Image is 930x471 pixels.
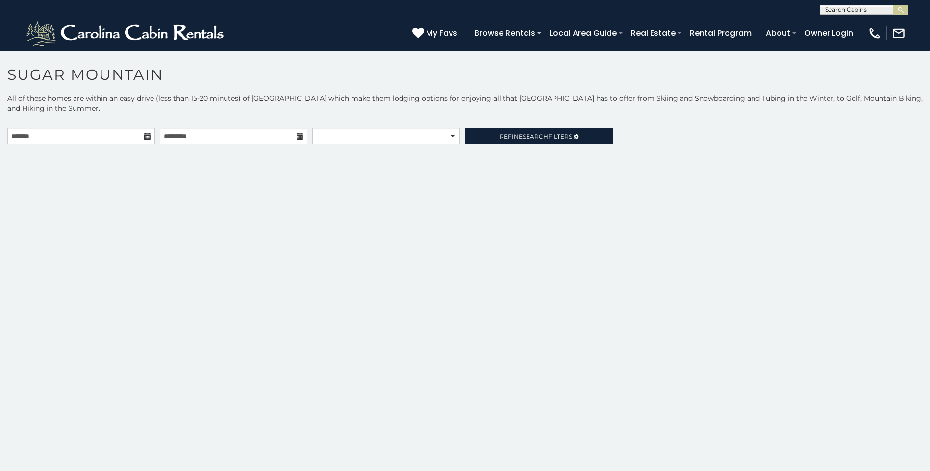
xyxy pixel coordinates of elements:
[685,24,756,42] a: Rental Program
[761,24,795,42] a: About
[800,24,858,42] a: Owner Login
[426,27,457,39] span: My Favs
[523,133,548,140] span: Search
[626,24,680,42] a: Real Estate
[465,128,612,144] a: RefineSearchFilters
[892,26,905,40] img: mail-regular-white.png
[412,27,460,40] a: My Favs
[868,26,881,40] img: phone-regular-white.png
[470,24,540,42] a: Browse Rentals
[25,19,228,48] img: White-1-2.png
[500,133,572,140] span: Refine Filters
[545,24,622,42] a: Local Area Guide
